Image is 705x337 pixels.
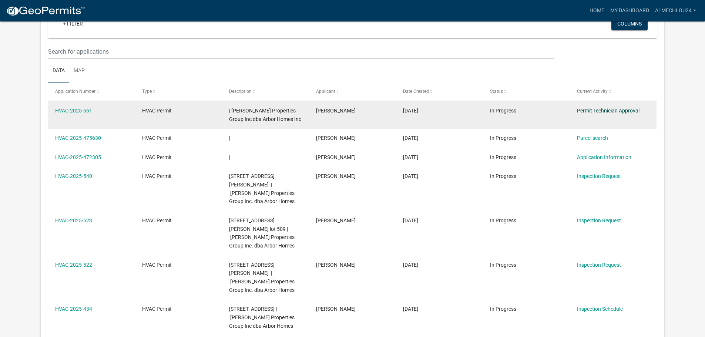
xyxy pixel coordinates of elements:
span: HVAC Permit [142,306,172,312]
a: My Dashboard [607,4,652,18]
span: 09/10/2025 [403,108,418,114]
span: Description [229,89,252,94]
a: Parcel search [577,135,608,141]
span: 09/02/2025 [403,154,418,160]
span: | Clayton Properties Group Inc dba Arbor Homes Inc [229,108,301,122]
span: 08/28/2025 [403,173,418,179]
span: 5703 JENN WAY COURT 5703 Jen Way Lot 412 | Clayton Properties Group Inc dba Arbor Homes [229,306,295,329]
a: Application Information [577,154,631,160]
span: In Progress [490,173,516,179]
span: In Progress [490,218,516,223]
span: 08/21/2025 [403,262,418,268]
span: Applicant [316,89,335,94]
span: Eric Woerner [316,173,356,179]
a: HVAC-2025-472305 [55,154,101,160]
a: HVAC-2025-522 [55,262,92,268]
a: HVAC-2025-561 [55,108,92,114]
span: In Progress [490,306,516,312]
a: Inspection Request [577,262,621,268]
span: 08/21/2025 [403,218,418,223]
datatable-header-cell: Application Number [48,82,135,100]
span: Eric Woerner [316,306,356,312]
span: 09/09/2025 [403,135,418,141]
input: Search for applications [48,44,553,59]
datatable-header-cell: Applicant [309,82,396,100]
a: Inspection Request [577,218,621,223]
a: HVAC-2025-540 [55,173,92,179]
a: HVAC-2025-434 [55,306,92,312]
datatable-header-cell: Date Created [396,82,483,100]
a: HVAC-2025-475630 [55,135,101,141]
datatable-header-cell: Type [135,82,222,100]
span: Date Created [403,89,429,94]
span: Eric Woerner [316,262,356,268]
button: Columns [611,17,648,30]
span: HVAC Permit [142,262,172,268]
span: 7995 Stacy Springs Blvd. | Clayton Properties Group Inc. dba Arbor Homes [229,173,295,204]
a: Home [587,4,607,18]
span: Application Number [55,89,95,94]
a: Inspection Request [577,173,621,179]
a: A1MechLou24 [652,4,699,18]
a: Data [48,59,69,83]
span: In Progress [490,108,516,114]
datatable-header-cell: Status [483,82,570,100]
span: 07/18/2025 [403,306,418,312]
span: Eric Woerner [316,135,356,141]
span: In Progress [490,135,516,141]
a: HVAC-2025-523 [55,218,92,223]
a: Inspection Schedule [577,306,623,312]
span: | [229,135,230,141]
span: HVAC Permit [142,218,172,223]
a: Map [69,59,89,83]
span: 8000 Stacy Springs Blvd. | Clayton Properties Group Inc. dba Arbor Homes [229,262,295,293]
span: 7982 Stacy Springs Blvd. lot 509 | Clayton Properties Group Inc. dba Arbor Homes [229,218,295,249]
span: HVAC Permit [142,154,172,160]
datatable-header-cell: Description [222,82,309,100]
span: Eric Woerner [316,108,356,114]
span: HVAC Permit [142,173,172,179]
span: Current Activity [577,89,608,94]
span: Status [490,89,503,94]
span: HVAC Permit [142,108,172,114]
span: Eric Woerner [316,154,356,160]
span: Type [142,89,152,94]
a: + Filter [57,17,89,30]
span: In Progress [490,154,516,160]
datatable-header-cell: Current Activity [570,82,657,100]
span: HVAC Permit [142,135,172,141]
span: Eric Woerner [316,218,356,223]
span: In Progress [490,262,516,268]
span: | [229,154,230,160]
a: Permit Technician Approval [577,108,639,114]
